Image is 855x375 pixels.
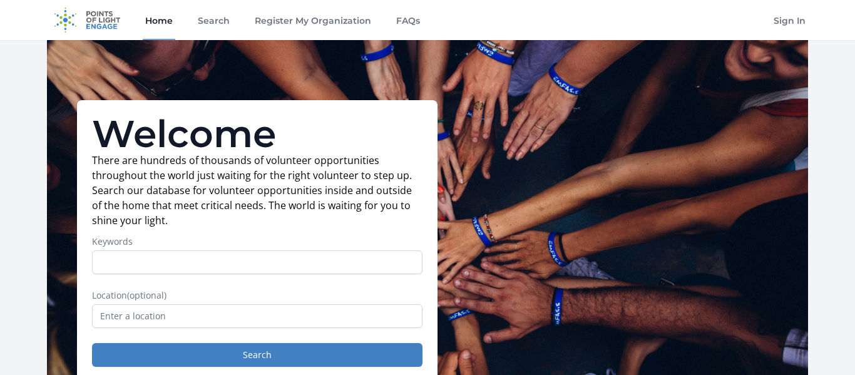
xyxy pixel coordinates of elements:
[92,115,422,153] h1: Welcome
[92,343,422,367] button: Search
[92,235,422,248] label: Keywords
[92,153,422,228] p: There are hundreds of thousands of volunteer opportunities throughout the world just waiting for ...
[92,289,422,302] label: Location
[127,289,166,301] span: (optional)
[92,304,422,328] input: Enter a location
